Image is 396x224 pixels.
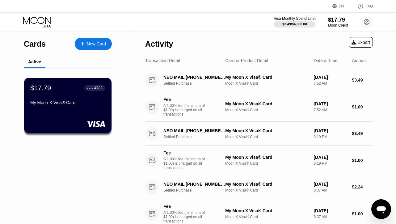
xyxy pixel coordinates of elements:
div: Activity [145,40,173,49]
div: EN [339,4,344,8]
div: ● ● ● ● [87,87,93,89]
div: $1.00 [352,211,373,216]
div: [DATE] [314,75,347,80]
div: 4783 [94,86,103,90]
div: 7:52 AM [314,108,347,112]
div: $1.00 [352,104,373,109]
div: Active [28,59,41,64]
div: My Moon X Visa® Card [225,155,309,160]
div: [DATE] [314,208,347,213]
div: My Moon X Visa® Card [225,75,309,80]
div: Settled Purchase [163,188,231,192]
div: Moon X Visa® Card [225,161,309,166]
div: 3:19 PM [314,135,347,139]
div: Moon X Visa® Card [225,188,309,192]
div: $17.79 [30,84,51,92]
div: FAQ [365,4,373,8]
div: NEO MAIL [PHONE_NUMBER] USSettled PurchaseMy Moon X Visa® CardMoon X Visa® Card[DATE]8:37 AM$2.24 [145,175,373,199]
div: Card or Product Detail [225,58,268,63]
div: My Moon X Visa® Card [30,100,105,105]
div: Moon Credit [328,23,348,27]
div: My Moon X Visa® Card [225,182,309,187]
div: Moon X Visa® Card [225,135,309,139]
div: [DATE] [314,101,347,106]
div: A 1.00% fee (minimum of $1.00) is charged on all transactions [163,210,210,223]
div: Moon X Visa® Card [225,108,309,112]
div: Transaction Detail [145,58,180,63]
div: $3.49 [352,78,373,82]
div: NEO MAIL [PHONE_NUMBER] USSettled PurchaseMy Moon X Visa® CardMoon X Visa® Card[DATE]7:52 AM$3.49 [145,68,373,92]
div: NEO MAIL [PHONE_NUMBER] US [163,128,226,133]
div: Fee [163,150,207,155]
div: My Moon X Visa® Card [225,208,309,213]
div: $17.79 [328,17,348,23]
iframe: Button to launch messaging window [371,199,391,219]
div: 8:37 AM [314,215,347,219]
div: Moon X Visa® Card [225,81,309,86]
div: [DATE] [314,128,347,133]
div: New Card [75,38,112,50]
div: My Moon X Visa® Card [225,101,309,106]
div: FAQ [351,3,373,9]
div: Visa Monthly Spend Limit$3.49/$4,000.00 [274,16,315,27]
div: 8:37 AM [314,188,347,192]
div: Settled Purchase [163,135,231,139]
div: $3.49 [352,131,373,136]
div: My Moon X Visa® Card [225,128,309,133]
div: [DATE] [314,182,347,187]
div: FeeA 1.00% fee (minimum of $1.00) is charged on all transactionsMy Moon X Visa® CardMoon X Visa® ... [145,146,373,175]
div: NEO MAIL [PHONE_NUMBER] US [163,75,226,80]
div: Export [349,37,373,48]
div: Settled Purchase [163,81,231,86]
div: $17.79Moon Credit [328,17,348,27]
div: NEO MAIL [PHONE_NUMBER] US [163,182,226,187]
div: [DATE] [314,155,347,160]
div: Visa Monthly Spend Limit [274,16,315,21]
div: EN [332,3,351,9]
div: Amount [352,58,367,63]
div: NEO MAIL [PHONE_NUMBER] USSettled PurchaseMy Moon X Visa® CardMoon X Visa® Card[DATE]3:19 PM$3.49 [145,122,373,146]
div: $3.49 / $4,000.00 [282,22,307,26]
div: Moon X Visa® Card [225,215,309,219]
div: $17.79● ● ● ●4783My Moon X Visa® Card [24,78,112,133]
div: $2.24 [352,184,373,189]
div: Fee [163,204,207,209]
div: $1.00 [352,158,373,163]
div: A 1.00% fee (minimum of $1.00) is charged on all transactions [163,104,210,116]
div: FeeA 1.00% fee (minimum of $1.00) is charged on all transactionsMy Moon X Visa® CardMoon X Visa® ... [145,92,373,122]
div: Fee [163,97,207,102]
div: A 1.00% fee (minimum of $1.00) is charged on all transactions [163,157,210,170]
div: Export [352,40,370,45]
div: Cards [24,40,46,49]
div: Date & Time [314,58,337,63]
div: 7:52 AM [314,81,347,86]
div: New Card [87,41,106,47]
div: 3:19 PM [314,161,347,166]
